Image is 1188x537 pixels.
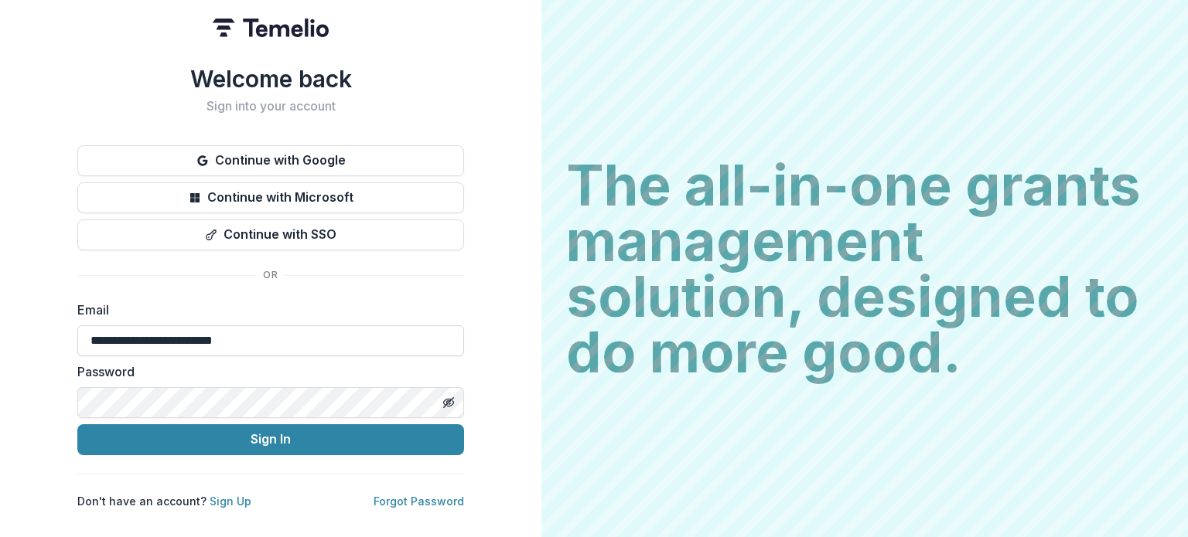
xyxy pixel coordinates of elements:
[374,495,464,508] a: Forgot Password
[77,145,464,176] button: Continue with Google
[436,390,461,415] button: Toggle password visibility
[77,493,251,509] p: Don't have an account?
[77,219,464,250] button: Continue with SSO
[77,182,464,213] button: Continue with Microsoft
[77,65,464,93] h1: Welcome back
[77,424,464,455] button: Sign In
[77,99,464,114] h2: Sign into your account
[77,362,455,381] label: Password
[213,19,329,37] img: Temelio
[77,301,455,319] label: Email
[210,495,251,508] a: Sign Up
